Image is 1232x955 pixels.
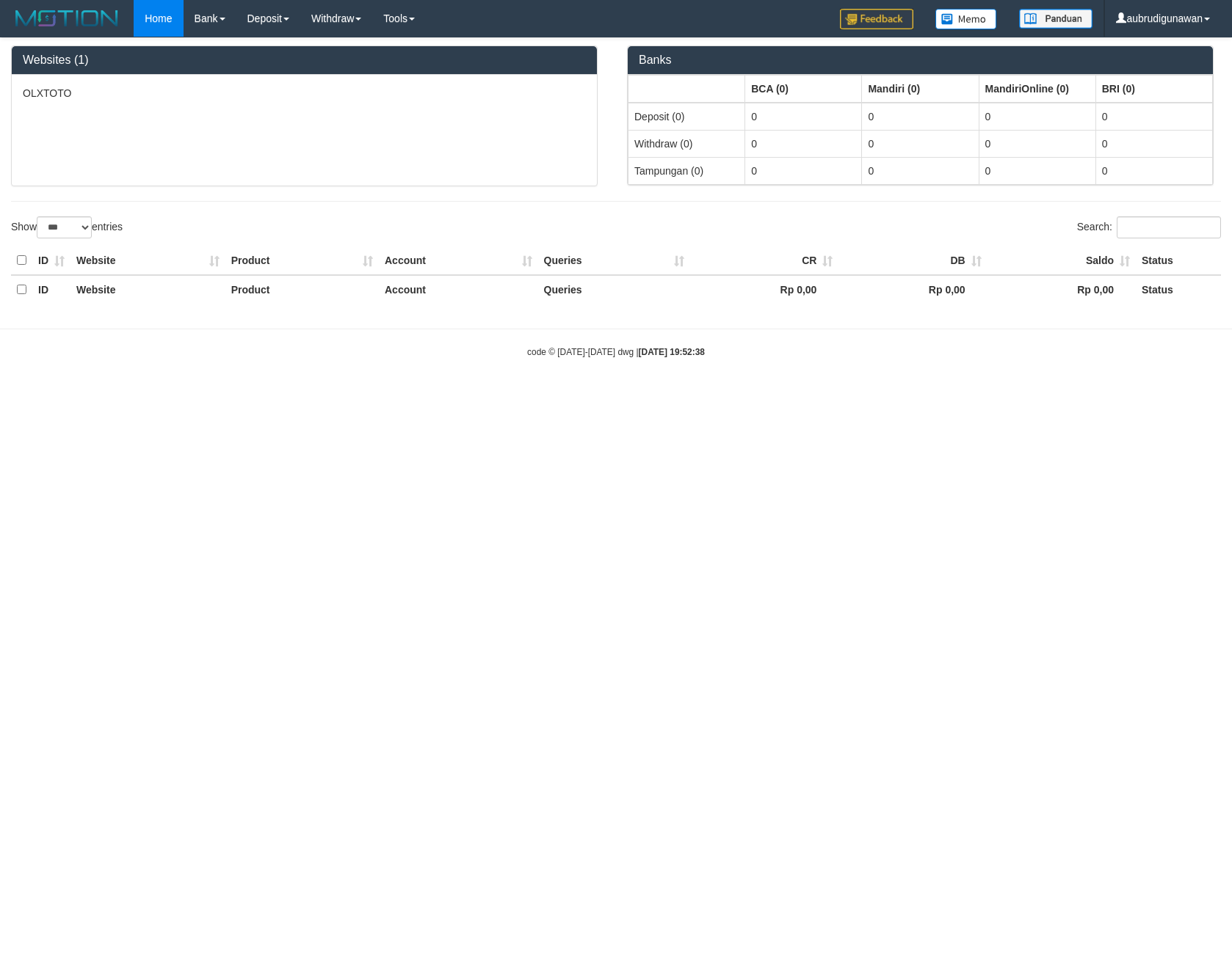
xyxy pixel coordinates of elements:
[639,54,1202,67] h3: Banks
[979,75,1095,103] th: Group: activate to sort column ascending
[745,130,862,157] td: 0
[862,157,979,184] td: 0
[1095,75,1212,103] th: Group: activate to sort column ascending
[745,103,862,131] td: 0
[1117,216,1221,238] input: Search:
[37,216,92,238] select: Showentries
[988,275,1136,304] th: Rp 0,00
[628,157,745,184] td: Tampungan (0)
[527,347,705,357] small: code © [DATE]-[DATE] dwg |
[838,246,987,275] th: DB
[628,130,745,157] td: Withdraw (0)
[11,216,123,238] label: Show entries
[935,9,997,29] img: Button%20Memo.svg
[32,246,70,275] th: ID
[1136,275,1221,304] th: Status
[32,275,70,304] th: ID
[745,157,862,184] td: 0
[538,275,691,304] th: Queries
[639,347,705,357] strong: [DATE] 19:52:38
[745,75,862,103] th: Group: activate to sort column ascending
[628,103,745,131] td: Deposit (0)
[225,246,379,275] th: Product
[838,275,987,304] th: Rp 0,00
[1019,9,1093,29] img: panduan.png
[979,130,1095,157] td: 0
[862,130,979,157] td: 0
[628,75,745,103] th: Group: activate to sort column ascending
[988,246,1136,275] th: Saldo
[1136,246,1221,275] th: Status
[1095,103,1212,131] td: 0
[70,246,225,275] th: Website
[70,275,225,304] th: Website
[379,246,538,275] th: Account
[1095,130,1212,157] td: 0
[840,9,913,29] img: Feedback.jpg
[862,75,979,103] th: Group: activate to sort column ascending
[979,103,1095,131] td: 0
[1095,157,1212,184] td: 0
[23,54,586,67] h3: Websites (1)
[11,7,123,29] img: MOTION_logo.png
[1077,216,1221,238] label: Search:
[379,275,538,304] th: Account
[538,246,691,275] th: Queries
[225,275,379,304] th: Product
[979,157,1095,184] td: 0
[23,86,586,100] p: OLXTOTO
[690,246,838,275] th: CR
[690,275,838,304] th: Rp 0,00
[862,103,979,131] td: 0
